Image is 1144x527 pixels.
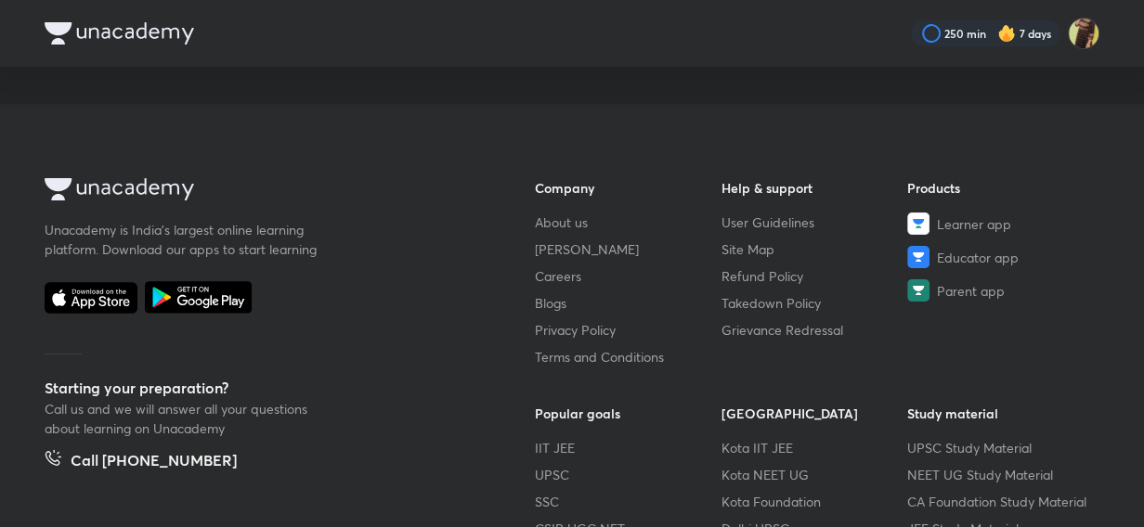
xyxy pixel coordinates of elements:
img: Company Logo [45,22,194,45]
a: IIT JEE [535,438,721,457]
a: CA Foundation Study Material [907,492,1094,511]
a: Grievance Redressal [721,320,908,340]
img: Learner app [907,212,929,235]
a: [PERSON_NAME] [535,239,721,259]
a: Kota IIT JEE [721,438,908,457]
h6: Popular goals [535,404,721,423]
h5: Starting your preparation? [45,377,475,399]
a: Educator app [907,246,1094,268]
a: Site Map [721,239,908,259]
img: Educator app [907,246,929,268]
img: Uma Kumari Rajput [1068,18,1099,49]
h6: Help & support [721,178,908,198]
a: Takedown Policy [721,293,908,313]
p: Call us and we will answer all your questions about learning on Unacademy [45,399,323,438]
a: Call [PHONE_NUMBER] [45,449,237,475]
h6: Company [535,178,721,198]
span: Parent app [937,281,1005,301]
img: Parent app [907,279,929,302]
span: Careers [535,266,581,286]
a: Kota Foundation [721,492,908,511]
a: Privacy Policy [535,320,721,340]
a: Kota NEET UG [721,465,908,484]
img: streak [997,24,1016,43]
h6: Study material [907,404,1094,423]
a: Parent app [907,279,1094,302]
span: Educator app [937,248,1019,267]
a: Careers [535,266,721,286]
a: Refund Policy [721,266,908,286]
h5: Call [PHONE_NUMBER] [71,449,237,475]
span: Learner app [937,214,1011,234]
a: Learner app [907,212,1094,235]
h6: Products [907,178,1094,198]
a: Terms and Conditions [535,347,721,366]
p: Unacademy is India’s largest online learning platform. Download our apps to start learning [45,220,323,259]
a: SSC [535,492,721,511]
a: Company Logo [45,178,475,205]
a: UPSC [535,465,721,484]
img: Company Logo [45,178,194,200]
a: About us [535,212,721,232]
h6: [GEOGRAPHIC_DATA] [721,404,908,423]
a: User Guidelines [721,212,908,232]
a: Blogs [535,293,721,313]
a: NEET UG Study Material [907,465,1094,484]
a: UPSC Study Material [907,438,1094,457]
